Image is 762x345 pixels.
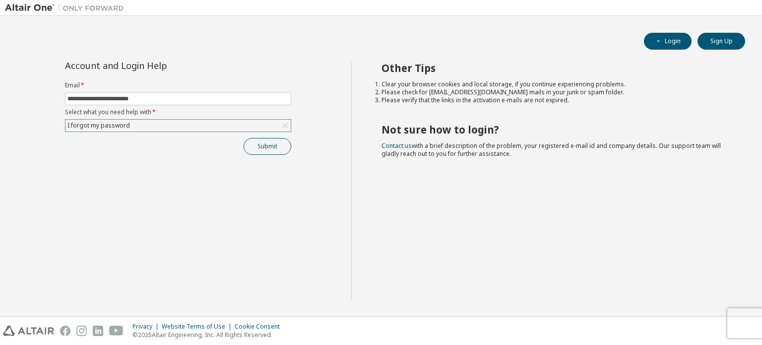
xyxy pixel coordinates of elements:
[5,3,129,13] img: Altair One
[244,138,291,155] button: Submit
[132,331,286,339] p: © 2025 Altair Engineering, Inc. All Rights Reserved.
[698,33,745,50] button: Sign Up
[381,88,728,96] li: Please check for [EMAIL_ADDRESS][DOMAIN_NAME] mails in your junk or spam folder.
[65,108,291,116] label: Select what you need help with
[381,141,412,150] a: Contact us
[93,326,103,336] img: linkedin.svg
[109,326,124,336] img: youtube.svg
[60,326,70,336] img: facebook.svg
[3,326,54,336] img: altair_logo.svg
[132,323,162,331] div: Privacy
[381,141,721,158] span: with a brief description of the problem, your registered e-mail id and company details. Our suppo...
[76,326,87,336] img: instagram.svg
[381,123,728,136] h2: Not sure how to login?
[381,80,728,88] li: Clear your browser cookies and local storage, if you continue experiencing problems.
[381,96,728,104] li: Please verify that the links in the activation e-mails are not expired.
[65,62,246,69] div: Account and Login Help
[65,120,291,132] div: I forgot my password
[381,62,728,74] h2: Other Tips
[235,323,286,331] div: Cookie Consent
[66,120,131,131] div: I forgot my password
[644,33,692,50] button: Login
[65,81,291,89] label: Email
[162,323,235,331] div: Website Terms of Use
